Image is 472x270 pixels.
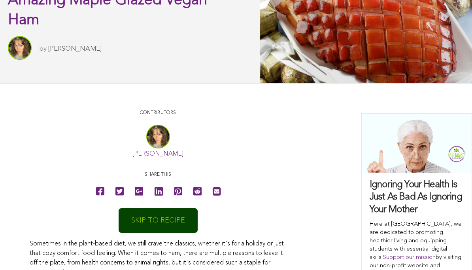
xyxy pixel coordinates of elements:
span: by [40,46,47,52]
a: SKIP TO RECIPE [119,208,198,233]
a: [PERSON_NAME] [132,151,183,157]
div: Chat-Widget [432,232,472,270]
a: [PERSON_NAME] [48,46,102,52]
iframe: Chat Widget [432,232,472,270]
p: CONTRIBUTORS [30,109,287,117]
p: Share this [30,171,287,179]
img: Ashley Woods [8,36,32,60]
